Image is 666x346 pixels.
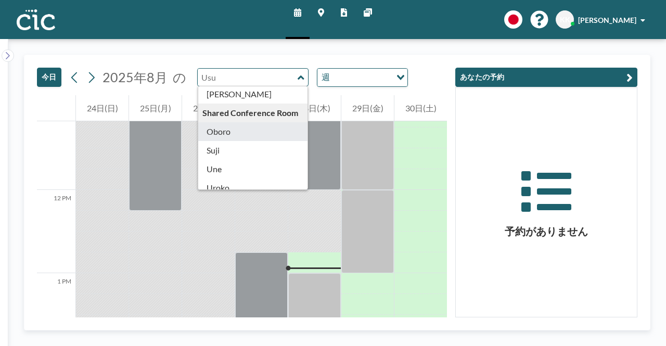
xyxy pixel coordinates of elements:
div: Uroko [198,178,308,197]
h3: 予約がありません [456,225,637,238]
span: KK [560,15,570,24]
div: Search for option [317,69,407,86]
input: Search for option [333,71,390,84]
input: Usu [198,69,298,86]
div: [PERSON_NAME] [198,85,308,104]
span: の [173,69,186,85]
div: 25日(月) [129,95,182,121]
div: 28日(木) [288,95,341,121]
img: organization-logo [17,9,55,30]
div: 11 AM [37,107,75,190]
div: Shared Conference Room [198,104,308,122]
span: 2025年8月 [103,69,168,85]
div: 26日(火) [182,95,235,121]
span: 週 [319,71,332,84]
button: 今日 [37,68,61,87]
div: Une [198,160,308,178]
div: 29日(金) [341,95,394,121]
div: 30日(土) [394,95,447,121]
div: 12 PM [37,190,75,273]
div: Oboro [198,122,308,141]
div: 24日(日) [76,95,129,121]
button: あなたの予約 [455,68,637,87]
span: [PERSON_NAME] [578,16,636,24]
div: Suji [198,141,308,160]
